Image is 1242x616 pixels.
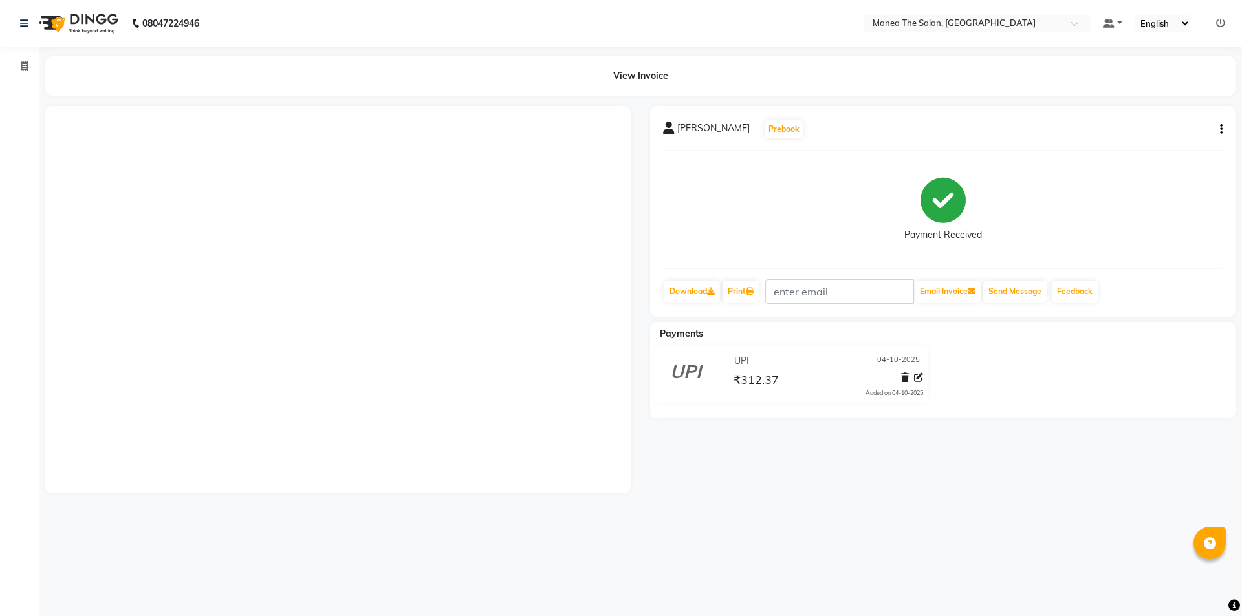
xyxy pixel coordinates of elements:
input: enter email [765,279,914,304]
button: Send Message [983,281,1047,303]
iframe: chat widget [1188,564,1229,603]
img: logo [33,5,122,41]
span: UPI [734,354,749,368]
div: View Invoice [45,56,1236,96]
a: Print [723,281,759,303]
a: Download [664,281,720,303]
button: Prebook [765,120,803,138]
span: [PERSON_NAME] [677,122,750,140]
span: 04-10-2025 [877,354,920,368]
div: Added on 04-10-2025 [866,388,923,398]
a: Feedback [1052,281,1098,303]
span: ₹312.37 [734,372,779,390]
b: 08047224946 [142,5,199,41]
span: Payments [660,328,703,339]
button: Email Invoice [915,281,981,303]
div: Payment Received [904,228,982,242]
